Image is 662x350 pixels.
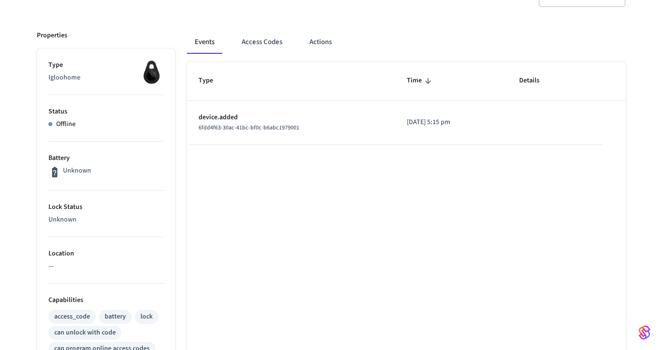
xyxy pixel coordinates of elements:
[63,166,91,176] p: Unknown
[407,73,434,88] span: Time
[519,73,552,88] span: Details
[187,31,222,54] button: Events
[105,312,126,322] div: battery
[48,107,164,117] p: Status
[54,312,90,322] div: access_code
[37,31,67,41] p: Properties
[48,249,164,259] p: Location
[234,31,290,54] button: Access Codes
[48,202,164,212] p: Lock Status
[199,112,384,123] p: device.added
[140,312,153,322] div: lock
[56,119,76,129] p: Offline
[199,73,226,88] span: Type
[48,215,164,225] p: Unknown
[639,325,650,340] img: SeamLogoGradient.69752ec5.svg
[187,62,626,144] table: sticky table
[139,60,164,84] img: igloohome_igke
[407,117,496,127] p: [DATE] 5:15 pm
[48,60,164,70] p: Type
[187,31,626,54] div: ant example
[48,73,164,83] p: Igloohome
[199,124,299,132] span: 6fdd4f63-30ac-41bc-bf0c-b6abc1979001
[48,295,164,305] p: Capabilities
[54,328,116,338] div: can unlock with code
[48,153,164,163] p: Battery
[48,261,164,271] p: —
[302,31,339,54] button: Actions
